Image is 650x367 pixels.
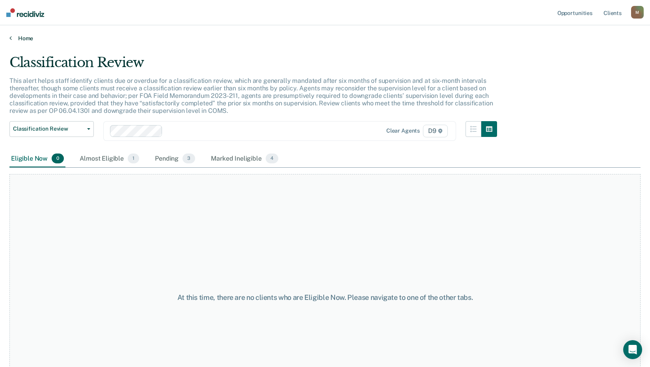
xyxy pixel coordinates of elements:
span: Classification Review [13,125,84,132]
div: Almost Eligible1 [78,150,141,168]
div: Open Intercom Messenger [623,340,642,359]
span: 3 [183,154,195,164]
span: 0 [52,154,64,164]
span: D9 [423,125,448,137]
div: At this time, there are no clients who are Eligible Now. Please navigate to one of the other tabs. [168,293,483,302]
button: Classification Review [9,121,94,137]
img: Recidiviz [6,8,44,17]
div: Marked Ineligible4 [209,150,280,168]
a: Home [9,35,641,42]
div: Pending3 [153,150,197,168]
div: Clear agents [386,127,420,134]
button: M [631,6,644,19]
p: This alert helps staff identify clients due or overdue for a classification review, which are gen... [9,77,493,115]
span: 4 [266,154,278,164]
span: 1 [128,154,139,164]
div: Eligible Now0 [9,150,65,168]
div: Classification Review [9,54,497,77]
